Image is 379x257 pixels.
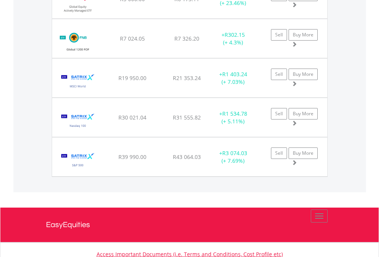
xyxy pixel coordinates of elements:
[56,29,100,56] img: EQU.ZA.FNBEQF.png
[289,69,318,80] a: Buy More
[271,147,287,159] a: Sell
[56,68,100,95] img: EQU.ZA.STXWDM.png
[289,147,318,159] a: Buy More
[271,69,287,80] a: Sell
[174,35,199,42] span: R7 326.20
[56,108,100,135] img: EQU.ZA.STXNDQ.png
[271,29,287,41] a: Sell
[173,153,201,160] span: R43 064.03
[222,149,247,157] span: R3 074.03
[222,110,247,117] span: R1 534.78
[209,149,257,165] div: + (+ 7.69%)
[46,208,333,242] a: EasyEquities
[271,108,287,119] a: Sell
[289,108,318,119] a: Buy More
[289,29,318,41] a: Buy More
[118,74,146,82] span: R19 950.00
[173,74,201,82] span: R21 353.24
[56,147,100,174] img: EQU.ZA.STX500.png
[209,110,257,125] div: + (+ 5.11%)
[120,35,145,42] span: R7 024.05
[209,31,257,46] div: + (+ 4.3%)
[118,114,146,121] span: R30 021.04
[173,114,201,121] span: R31 555.82
[222,70,247,78] span: R1 403.24
[209,70,257,86] div: + (+ 7.03%)
[225,31,245,38] span: R302.15
[118,153,146,160] span: R39 990.00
